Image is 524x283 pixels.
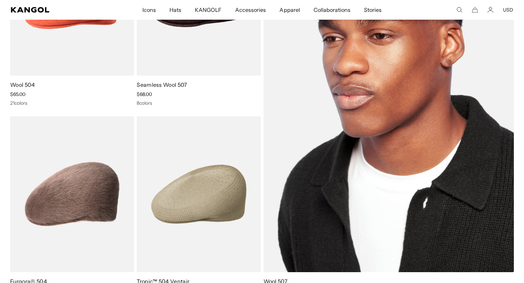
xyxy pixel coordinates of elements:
[137,116,260,272] img: Tropic™ 504 Ventair
[10,81,35,88] a: Wool 504
[503,7,513,13] button: USD
[456,7,462,13] summary: Search here
[10,116,134,272] img: Furgora® 504
[137,81,187,88] a: Seamless Wool 507
[137,91,152,97] span: $68.00
[487,7,494,13] a: Account
[10,100,134,106] div: 21 colors
[11,7,94,13] a: Kangol
[10,91,25,97] span: $65.00
[137,100,260,106] div: 8 colors
[472,7,478,13] button: Cart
